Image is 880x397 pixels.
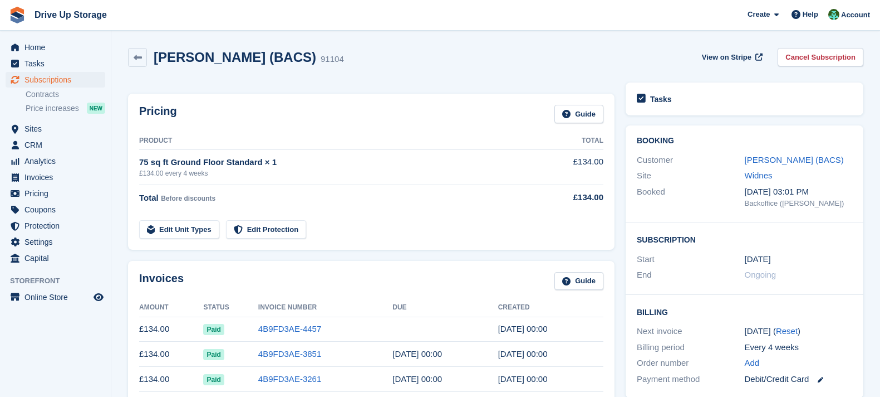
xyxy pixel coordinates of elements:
span: Paid [203,374,224,385]
span: Analytics [24,153,91,169]
div: £134.00 [532,191,603,204]
span: Sites [24,121,91,137]
h2: Subscription [637,234,852,245]
time: 2025-07-13 23:00:00 UTC [745,253,771,266]
th: Product [139,132,532,150]
a: Widnes [745,171,773,180]
span: CRM [24,137,91,153]
a: Price increases NEW [26,102,105,114]
a: menu [6,218,105,234]
th: Created [498,299,603,317]
a: menu [6,56,105,71]
a: Preview store [92,291,105,304]
a: Edit Protection [226,220,306,239]
span: Ongoing [745,270,776,279]
div: Next invoice [637,325,745,338]
div: Debit/Credit Card [745,373,853,386]
a: menu [6,289,105,305]
div: Backoffice ([PERSON_NAME]) [745,198,853,209]
span: Invoices [24,170,91,185]
a: menu [6,250,105,266]
span: Total [139,193,159,202]
a: menu [6,170,105,185]
a: [PERSON_NAME] (BACS) [745,155,844,164]
th: Invoice Number [258,299,392,317]
span: Protection [24,218,91,234]
td: £134.00 [532,149,603,185]
h2: [PERSON_NAME] (BACS) [154,50,316,65]
th: Total [532,132,603,150]
div: Payment method [637,373,745,386]
a: Add [745,357,760,370]
a: menu [6,202,105,217]
div: 91104 [321,53,344,66]
h2: Billing [637,306,852,317]
a: Reset [776,326,798,336]
span: Account [841,9,870,21]
div: 75 sq ft Ground Floor Standard × 1 [139,156,532,169]
span: Subscriptions [24,72,91,88]
a: Edit Unit Types [139,220,219,239]
div: Billing period [637,341,745,354]
td: £134.00 [139,367,203,392]
a: menu [6,234,105,250]
a: menu [6,153,105,169]
a: Drive Up Storage [30,6,111,24]
span: Tasks [24,56,91,71]
td: £134.00 [139,342,203,367]
span: Paid [203,324,224,335]
time: 2025-07-13 23:00:04 UTC [498,374,548,384]
a: menu [6,186,105,201]
a: 4B9FD3AE-3851 [258,349,321,359]
th: Due [392,299,498,317]
div: Site [637,170,745,182]
div: Customer [637,154,745,167]
time: 2025-07-14 23:00:00 UTC [392,374,442,384]
div: End [637,269,745,282]
time: 2025-08-11 23:00:00 UTC [392,349,442,359]
a: 4B9FD3AE-3261 [258,374,321,384]
div: £134.00 every 4 weeks [139,168,532,178]
time: 2025-09-07 23:00:24 UTC [498,324,548,333]
a: Guide [554,272,603,291]
a: Guide [554,105,603,123]
div: Every 4 weeks [745,341,853,354]
span: Storefront [10,275,111,287]
a: menu [6,72,105,88]
a: View on Stripe [697,48,765,66]
span: Pricing [24,186,91,201]
div: Start [637,253,745,266]
span: Price increases [26,103,79,114]
img: Camille [828,9,839,20]
time: 2025-08-10 23:00:15 UTC [498,349,548,359]
h2: Booking [637,137,852,146]
div: Booked [637,186,745,209]
div: [DATE] ( ) [745,325,853,338]
span: Before discounts [161,195,215,202]
div: NEW [87,103,105,114]
span: View on Stripe [702,52,751,63]
span: Settings [24,234,91,250]
span: Paid [203,349,224,360]
a: menu [6,40,105,55]
a: Cancel Subscription [778,48,863,66]
span: Online Store [24,289,91,305]
div: [DATE] 03:01 PM [745,186,853,198]
a: menu [6,121,105,137]
span: Capital [24,250,91,266]
a: 4B9FD3AE-4457 [258,324,321,333]
h2: Invoices [139,272,184,291]
span: Create [748,9,770,20]
h2: Tasks [650,94,672,104]
td: £134.00 [139,317,203,342]
span: Home [24,40,91,55]
h2: Pricing [139,105,177,123]
img: stora-icon-8386f47178a22dfd0bd8f6a31ec36ba5ce8667c1dd55bd0f319d3a0aa187defe.svg [9,7,26,23]
div: Order number [637,357,745,370]
span: Help [803,9,818,20]
th: Amount [139,299,203,317]
a: menu [6,137,105,153]
span: Coupons [24,202,91,217]
a: Contracts [26,89,105,100]
th: Status [203,299,258,317]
